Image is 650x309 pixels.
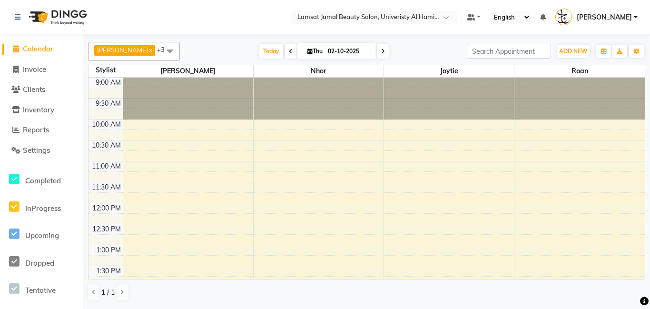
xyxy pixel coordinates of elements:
[23,146,50,155] span: Settings
[2,44,81,55] a: Calendar
[90,161,123,171] div: 11:00 AM
[514,65,645,77] span: Roan
[90,140,123,150] div: 10:30 AM
[23,44,53,53] span: Calendar
[94,245,123,255] div: 1:00 PM
[25,204,61,213] span: InProgress
[157,46,172,53] span: +3
[25,176,61,185] span: Completed
[325,44,373,59] input: 2025-10-02
[24,4,89,30] img: logo
[25,259,54,268] span: Dropped
[90,182,123,192] div: 11:30 AM
[2,125,81,136] a: Reports
[557,45,590,58] button: ADD NEW
[97,46,148,54] span: [PERSON_NAME]
[23,105,54,114] span: Inventory
[2,105,81,116] a: Inventory
[94,99,123,109] div: 9:30 AM
[123,65,253,77] span: [PERSON_NAME]
[559,48,587,55] span: ADD NEW
[23,65,46,74] span: Invoice
[23,85,45,94] span: Clients
[23,125,49,134] span: Reports
[259,44,283,59] span: Today
[384,65,514,77] span: Joytie
[2,84,81,95] a: Clients
[89,65,123,75] div: Stylist
[94,78,123,88] div: 9:00 AM
[94,266,123,276] div: 1:30 PM
[305,48,325,55] span: Thu
[254,65,384,77] span: Nhor
[90,120,123,130] div: 10:00 AM
[90,224,123,234] div: 12:30 PM
[148,46,152,54] a: x
[577,12,632,22] span: [PERSON_NAME]
[555,9,572,25] img: Lamsat Jamal
[2,64,81,75] a: Invoice
[468,44,551,59] input: Search Appointment
[90,203,123,213] div: 12:00 PM
[2,145,81,156] a: Settings
[101,288,115,298] span: 1 / 1
[25,231,59,240] span: Upcoming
